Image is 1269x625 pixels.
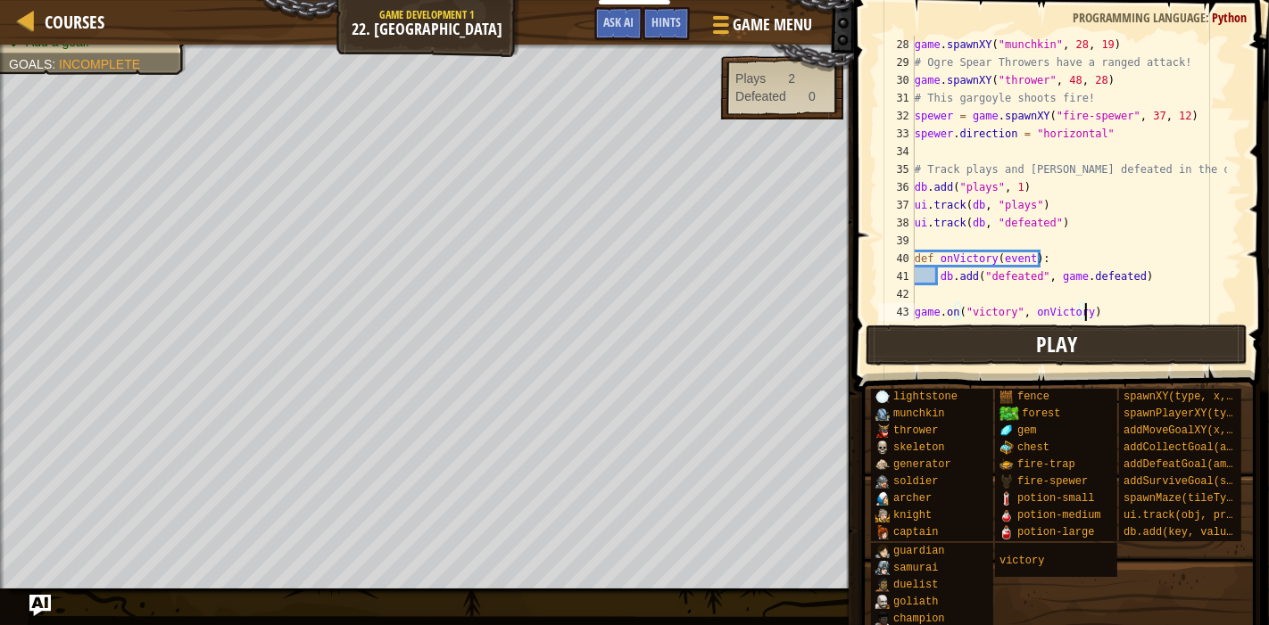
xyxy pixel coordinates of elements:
img: portrait.png [875,424,890,438]
span: Play [1036,330,1077,358]
span: chest [1017,441,1049,454]
span: knight [893,509,932,522]
span: archer [893,492,932,505]
div: 31 [879,89,915,107]
img: portrait.png [999,491,1014,506]
div: 39 [879,232,915,250]
span: samurai [893,562,938,574]
div: 41 [879,267,915,285]
img: portrait.png [999,440,1014,455]
a: Courses [36,10,104,34]
span: potion-large [1017,526,1094,539]
div: 0 [809,87,816,105]
span: Hints [651,13,681,30]
span: : [52,57,59,71]
span: potion-small [1017,492,1094,505]
span: lightstone [893,391,958,403]
img: portrait.png [875,578,890,592]
div: 36 [879,178,915,196]
div: Defeated [735,87,786,105]
img: trees_1.png [999,407,1018,421]
span: fence [1017,391,1049,403]
span: guardian [893,545,945,557]
img: portrait.png [875,474,890,489]
span: addDefeatGoal(amount) [1124,458,1258,471]
span: potion-medium [1017,509,1101,522]
span: gem [1017,424,1037,437]
button: Ask AI [594,7,643,40]
img: portrait.png [875,440,890,455]
span: skeleton [893,441,945,454]
button: Play [866,325,1248,366]
img: portrait.png [999,457,1014,472]
div: 2 [789,70,796,87]
span: : [1206,9,1212,26]
span: spawnXY(type, x, y) [1124,391,1246,403]
div: 37 [879,196,915,214]
span: duelist [893,579,938,591]
span: victory [999,555,1044,567]
img: portrait.png [875,561,890,575]
img: portrait.png [875,407,890,421]
button: Ask AI [29,595,51,616]
div: 38 [879,214,915,232]
span: forest [1023,407,1061,420]
div: 42 [879,285,915,303]
div: 28 [879,36,915,53]
button: Game Menu [699,7,823,49]
div: 30 [879,71,915,89]
div: Plays [735,70,766,87]
img: portrait.png [999,508,1014,522]
img: portrait.png [875,457,890,472]
div: 34 [879,143,915,160]
span: Ask AI [603,13,634,30]
span: addCollectGoal(amount) [1124,441,1265,454]
img: portrait.png [875,508,890,522]
img: portrait.png [875,544,890,558]
span: generator [893,458,951,471]
span: soldier [893,475,938,488]
span: Programming language [1073,9,1206,26]
img: portrait.png [875,390,890,404]
span: Courses [45,10,104,34]
div: 40 [879,250,915,267]
div: 33 [879,125,915,143]
span: champion [893,613,945,625]
span: Game Menu [733,13,812,37]
img: portrait.png [875,595,890,609]
span: captain [893,526,938,539]
span: Python [1212,9,1247,26]
div: 29 [879,53,915,71]
div: 35 [879,160,915,178]
img: portrait.png [999,525,1014,539]
span: addMoveGoalXY(x, y) [1124,424,1246,437]
span: goliath [893,596,938,608]
div: 32 [879,107,915,125]
span: munchkin [893,407,945,420]
span: Incomplete [59,57,140,71]
div: 44 [879,321,915,339]
img: portrait.png [875,525,890,539]
div: 43 [879,303,915,321]
span: db.add(key, value) [1124,526,1240,539]
span: thrower [893,424,938,437]
span: ui.track(obj, prop) [1124,509,1246,522]
img: portrait.png [999,424,1014,438]
img: portrait.png [999,474,1014,489]
span: fire-spewer [1017,475,1088,488]
img: portrait.png [999,390,1014,404]
span: Goals [9,57,52,71]
span: fire-trap [1017,458,1075,471]
img: portrait.png [875,491,890,506]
